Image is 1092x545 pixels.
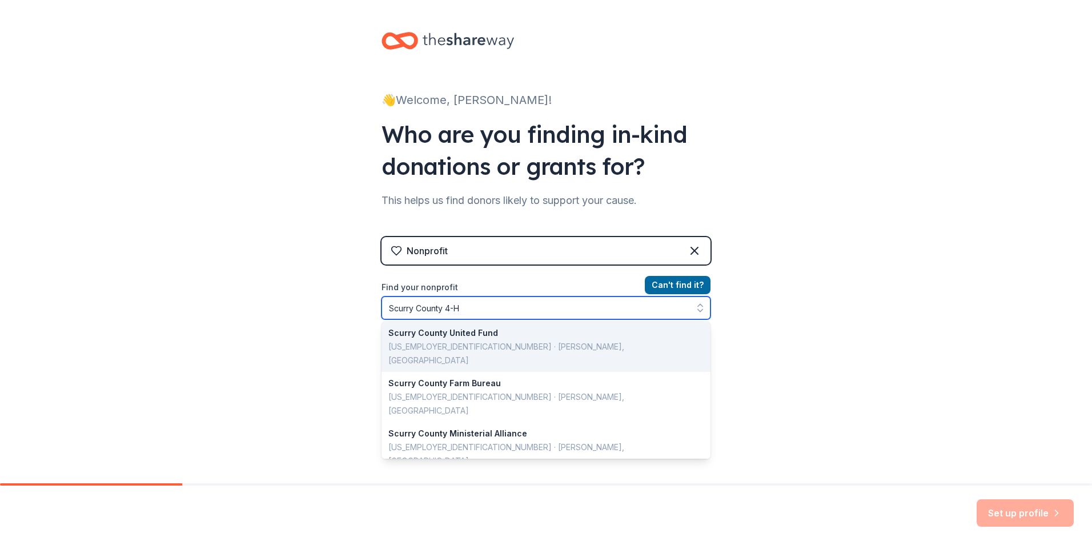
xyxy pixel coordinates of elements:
[388,427,690,440] div: Scurry County Ministerial Alliance
[382,296,710,319] input: Search by name, EIN, or city
[388,390,690,418] div: [US_EMPLOYER_IDENTIFICATION_NUMBER] · [PERSON_NAME] , [GEOGRAPHIC_DATA]
[388,376,690,390] div: Scurry County Farm Bureau
[388,326,690,340] div: Scurry County United Fund
[388,340,690,367] div: [US_EMPLOYER_IDENTIFICATION_NUMBER] · [PERSON_NAME] , [GEOGRAPHIC_DATA]
[388,440,690,468] div: [US_EMPLOYER_IDENTIFICATION_NUMBER] · [PERSON_NAME] , [GEOGRAPHIC_DATA]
